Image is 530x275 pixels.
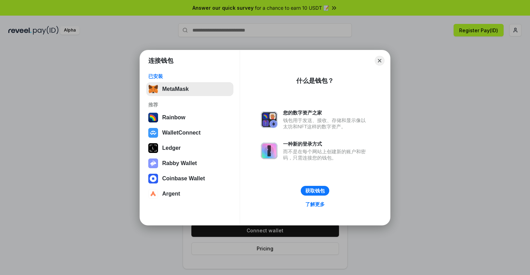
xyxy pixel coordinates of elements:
div: Rabby Wallet [162,160,197,166]
img: svg+xml,%3Csvg%20fill%3D%22none%22%20height%3D%2233%22%20viewBox%3D%220%200%2035%2033%22%20width%... [148,84,158,94]
div: 已安装 [148,73,231,79]
div: Coinbase Wallet [162,175,205,182]
button: Rabby Wallet [146,156,233,170]
div: 获取钱包 [305,188,325,194]
button: Ledger [146,141,233,155]
div: Argent [162,191,180,197]
button: Coinbase Wallet [146,172,233,186]
div: 钱包用于发送、接收、存储和显示像以太坊和NFT这样的数字资产。 [283,117,369,130]
img: svg+xml,%3Csvg%20width%3D%2228%22%20height%3D%2228%22%20viewBox%3D%220%200%2028%2028%22%20fill%3D... [148,128,158,138]
img: svg+xml,%3Csvg%20xmlns%3D%22http%3A%2F%2Fwww.w3.org%2F2000%2Fsvg%22%20fill%3D%22none%22%20viewBox... [261,143,278,159]
button: WalletConnect [146,126,233,140]
img: svg+xml,%3Csvg%20width%3D%2228%22%20height%3D%2228%22%20viewBox%3D%220%200%2028%2028%22%20fill%3D... [148,189,158,199]
a: 了解更多 [301,200,329,209]
div: MetaMask [162,86,189,92]
img: svg+xml,%3Csvg%20xmlns%3D%22http%3A%2F%2Fwww.w3.org%2F2000%2Fsvg%22%20fill%3D%22none%22%20viewBox... [261,111,278,128]
div: Rainbow [162,114,185,121]
div: Ledger [162,145,181,151]
button: Argent [146,187,233,201]
div: 一种新的登录方式 [283,141,369,147]
img: svg+xml,%3Csvg%20width%3D%2228%22%20height%3D%2228%22%20viewBox%3D%220%200%2028%2028%22%20fill%3D... [148,174,158,183]
button: Close [375,56,384,66]
div: 而不是在每个网站上创建新的账户和密码，只需连接您的钱包。 [283,148,369,161]
h1: 连接钱包 [148,57,173,65]
img: svg+xml,%3Csvg%20xmlns%3D%22http%3A%2F%2Fwww.w3.org%2F2000%2Fsvg%22%20width%3D%2228%22%20height%3... [148,143,158,153]
div: 您的数字资产之家 [283,110,369,116]
div: WalletConnect [162,130,201,136]
div: 推荐 [148,102,231,108]
div: 了解更多 [305,201,325,207]
button: 获取钱包 [301,186,329,196]
img: svg+xml,%3Csvg%20width%3D%22120%22%20height%3D%22120%22%20viewBox%3D%220%200%20120%20120%22%20fil... [148,113,158,122]
button: MetaMask [146,82,233,96]
div: 什么是钱包？ [296,77,334,85]
button: Rainbow [146,111,233,124]
img: svg+xml,%3Csvg%20xmlns%3D%22http%3A%2F%2Fwww.w3.org%2F2000%2Fsvg%22%20fill%3D%22none%22%20viewBox... [148,158,158,168]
